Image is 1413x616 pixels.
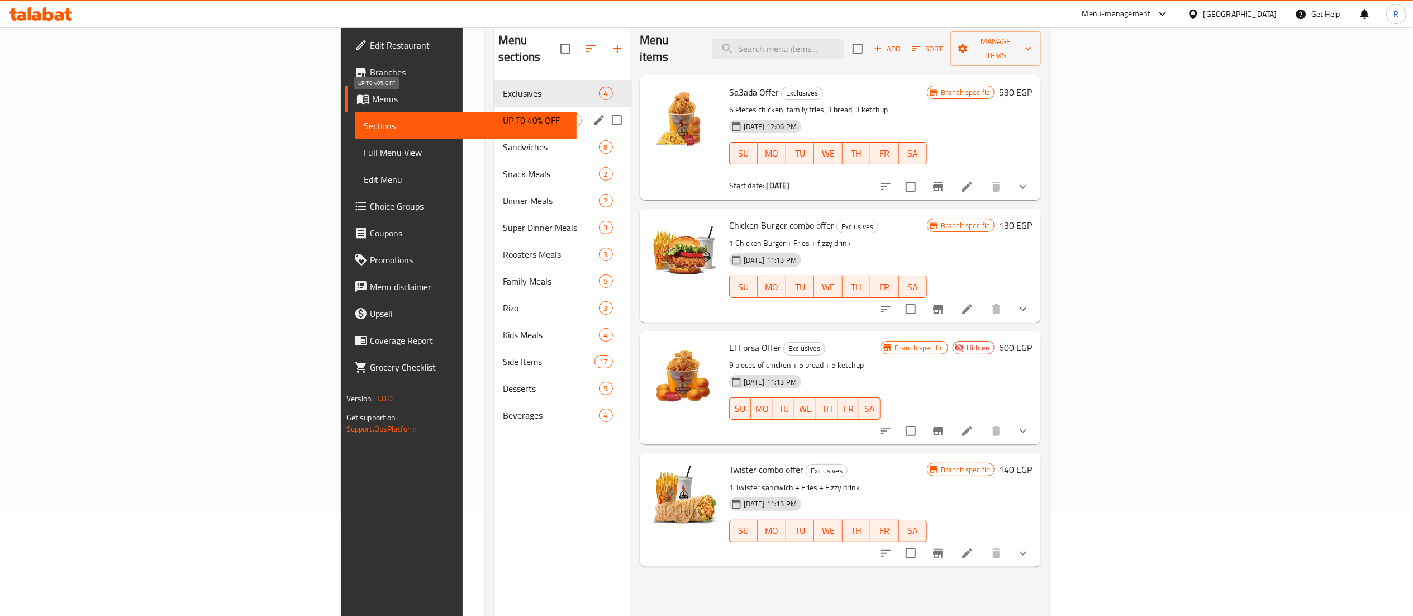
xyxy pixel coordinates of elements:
div: Exclusives [806,464,848,477]
span: MO [762,279,781,295]
button: TH [843,520,870,542]
span: 1.0.0 [375,391,393,406]
div: Super Dinner Meals [503,221,599,234]
img: Twister combo offer [649,462,720,533]
span: WE [799,401,812,417]
span: SU [734,523,753,539]
button: Branch-specific-item [925,418,951,444]
span: Family Meals [503,274,599,288]
button: FR [870,520,898,542]
span: SA [864,401,876,417]
span: Upsell [370,307,568,320]
span: Choice Groups [370,200,568,213]
span: Add item [869,40,905,58]
span: [DATE] 11:13 PM [739,255,801,266]
button: delete [983,540,1010,567]
button: show more [1010,540,1036,567]
span: Twister combo offer [729,461,803,478]
div: items [563,113,581,127]
a: Sections [355,112,577,139]
button: MO [758,520,786,542]
span: Exclusives [806,465,847,477]
button: SA [899,520,927,542]
span: Sections [364,119,568,132]
span: 3 [600,303,612,314]
span: WE [819,523,838,539]
div: items [599,328,613,342]
span: Branch specific [890,343,948,353]
span: UP T0 40% OFF [503,113,564,127]
a: Promotions [345,247,577,273]
span: Select section [846,37,869,60]
button: show more [1010,173,1036,200]
button: SA [859,397,881,420]
span: Menu disclaimer [370,280,568,293]
span: TU [791,145,810,162]
div: Rizo3 [494,295,631,321]
button: SA [899,142,927,164]
div: Family Meals5 [494,268,631,295]
button: TU [786,276,814,298]
button: SU [729,276,758,298]
span: Coverage Report [370,334,568,347]
h6: 130 EGP [999,217,1032,233]
div: items [599,248,613,261]
button: sort-choices [872,418,899,444]
span: Dinner Meals [503,194,599,207]
span: Rizo [503,301,599,315]
button: SA [899,276,927,298]
a: Edit Menu [355,166,577,193]
span: Chicken Burger combo offer [729,217,834,234]
span: Start date: [729,178,765,193]
span: El Forsa Offer [729,339,781,356]
button: delete [983,173,1010,200]
button: MO [758,276,786,298]
nav: Menu sections [494,75,631,433]
button: sort-choices [872,296,899,323]
span: Branch specific [936,465,994,475]
div: Desserts5 [494,375,631,402]
div: Beverages4 [494,402,631,429]
button: MO [751,397,773,420]
span: SA [903,279,922,295]
span: Snack Meals [503,167,599,181]
div: items [599,382,613,395]
b: [DATE] [767,178,790,193]
span: TU [791,523,810,539]
button: WE [814,276,842,298]
div: items [599,140,613,154]
button: Branch-specific-item [925,540,951,567]
div: items [594,355,612,368]
span: Edit Menu [364,173,568,186]
div: Side Items [503,355,595,368]
span: 3 [600,249,612,260]
a: Menus [345,86,577,112]
a: Edit menu item [960,180,974,193]
button: edit [591,112,607,129]
span: 5 [600,276,612,287]
a: Edit menu item [960,424,974,438]
button: SU [729,397,751,420]
svg: Show Choices [1016,180,1030,193]
span: Exclusives [782,87,822,99]
h2: Menu items [640,32,698,65]
a: Menu disclaimer [345,273,577,300]
span: Coupons [370,226,568,240]
img: Sa3ada Offer [649,84,720,156]
span: SU [734,401,746,417]
span: Promotions [370,253,568,267]
div: Beverages [503,409,599,422]
button: TU [786,520,814,542]
button: Sort [910,40,946,58]
div: Exclusives4 [494,80,631,107]
div: Exclusives [783,342,825,356]
span: Exclusives [837,220,878,233]
button: WE [814,142,842,164]
div: Snack Meals2 [494,160,631,187]
span: Sandwiches [503,140,599,154]
button: FR [870,142,898,164]
span: TH [821,401,833,417]
button: FR [870,276,898,298]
